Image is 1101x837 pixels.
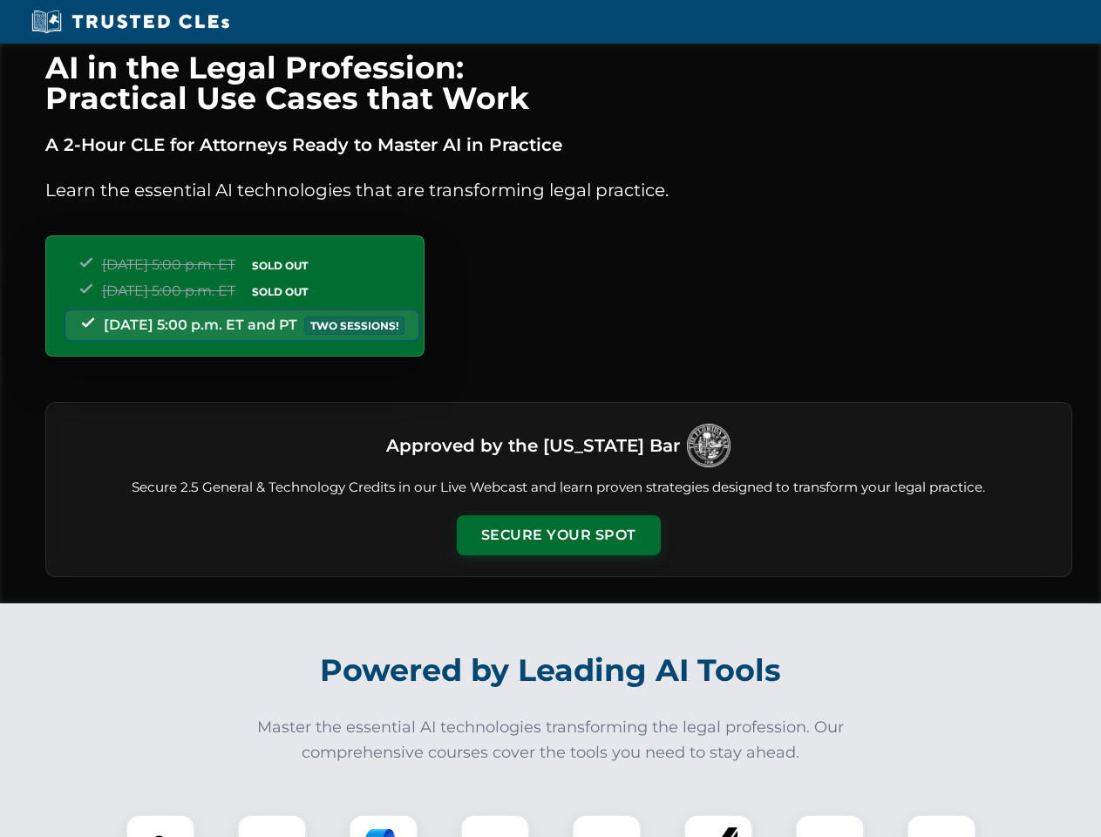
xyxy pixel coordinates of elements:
h2: Powered by Leading AI Tools [68,640,1034,701]
p: Secure 2.5 General & Technology Credits in our Live Webcast and learn proven strategies designed ... [67,478,1050,498]
button: Secure Your Spot [457,515,661,555]
img: Trusted CLEs [26,9,234,35]
h3: Approved by the [US_STATE] Bar [386,430,680,461]
p: A 2-Hour CLE for Attorneys Ready to Master AI in Practice [45,131,1072,159]
span: SOLD OUT [246,256,314,275]
span: SOLD OUT [246,282,314,301]
img: Logo [687,424,731,467]
h1: AI in the Legal Profession: Practical Use Cases that Work [45,52,1072,113]
p: Master the essential AI technologies transforming the legal profession. Our comprehensive courses... [246,715,856,766]
p: Learn the essential AI technologies that are transforming legal practice. [45,176,1072,204]
span: [DATE] 5:00 p.m. ET [102,282,235,299]
span: [DATE] 5:00 p.m. ET [102,256,235,273]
